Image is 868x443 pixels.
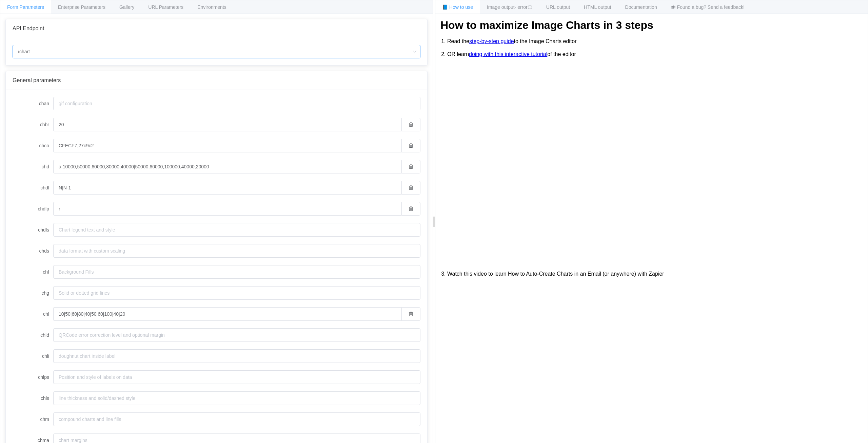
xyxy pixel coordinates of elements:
[13,45,420,58] input: Select
[197,4,226,10] span: Environments
[53,307,401,321] input: bar, pie slice, doughnut slice and polar slice chart labels
[58,4,105,10] span: Enterprise Parameters
[469,51,547,57] a: doing with this interactive tutorial
[440,19,863,32] h1: How to maximize Image Charts in 3 steps
[671,4,745,10] span: 🕷 Found a bug? Send a feedback!
[119,4,134,10] span: Gallery
[53,118,401,131] input: Bar corner radius. Display bars with rounded corner.
[13,181,53,195] label: chdl
[148,4,183,10] span: URL Parameters
[53,97,420,110] input: gif configuration
[13,370,53,384] label: chlps
[53,202,401,216] input: Position of the legend and order of the legend entries
[53,160,401,173] input: chart data
[546,4,570,10] span: URL output
[13,244,53,258] label: chds
[13,286,53,300] label: chg
[442,4,473,10] span: 📘 How to use
[53,181,401,195] input: Text for each series, to display in the legend
[13,349,53,363] label: chli
[447,48,863,61] li: OR learn of the editor
[447,267,863,280] li: Watch this video to learn How to Auto-Create Charts in an Email (or anywhere) with Zapier
[584,4,611,10] span: HTML output
[487,4,532,10] span: Image output
[469,38,514,44] a: step-by-step guide
[13,77,61,83] span: General parameters
[13,160,53,173] label: chd
[53,286,420,300] input: Solid or dotted grid lines
[53,349,420,363] input: doughnut chart inside label
[13,328,53,342] label: chld
[53,223,420,237] input: Chart legend text and style
[53,244,420,258] input: data format with custom scaling
[13,25,44,31] span: API Endpoint
[53,139,401,152] input: series colors
[447,35,863,48] li: Read the to the Image Charts editor
[7,4,44,10] span: Form Parameters
[53,391,420,405] input: line thickness and solid/dashed style
[13,307,53,321] label: chl
[53,412,420,426] input: compound charts and line fills
[625,4,657,10] span: Documentation
[13,412,53,426] label: chm
[13,202,53,216] label: chdlp
[515,4,532,10] span: - error
[13,139,53,152] label: chco
[13,97,53,110] label: chan
[53,370,420,384] input: Position and style of labels on data
[53,265,420,279] input: Background Fills
[13,223,53,237] label: chdls
[13,265,53,279] label: chf
[53,328,420,342] input: QRCode error correction level and optional margin
[13,391,53,405] label: chls
[13,118,53,131] label: chbr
